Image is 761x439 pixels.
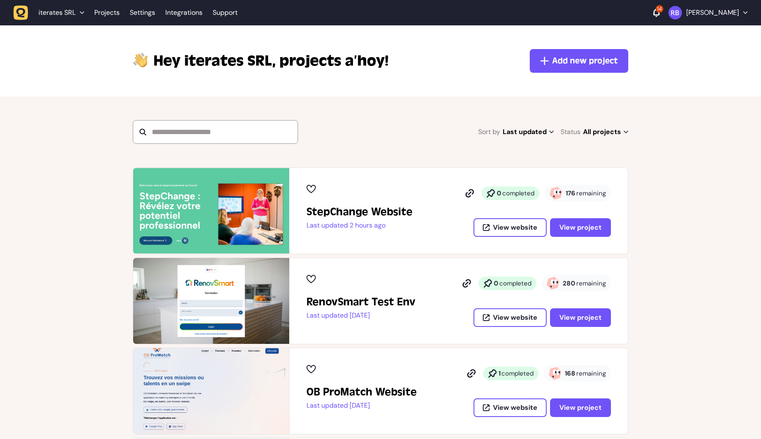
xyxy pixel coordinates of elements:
button: View website [474,218,547,237]
span: completed [499,279,531,288]
button: View website [474,308,547,327]
button: View project [550,308,611,327]
img: hi-hand [133,51,148,68]
div: 14 [656,5,663,13]
span: iterates SRL [153,51,276,71]
button: View project [550,218,611,237]
span: View website [493,224,537,231]
a: Projects [94,5,120,20]
a: Integrations [165,5,203,20]
span: completed [502,189,534,198]
span: Status [561,126,580,138]
a: Support [213,8,238,17]
span: remaining [576,189,606,198]
span: Sort by [478,126,500,138]
span: All projects [583,126,628,138]
img: OB ProMatch Website [133,348,289,434]
img: Rodolphe Balay [668,6,682,19]
img: StepChange Website [133,168,289,254]
strong: 280 [563,279,575,288]
span: iterates SRL [38,8,76,17]
p: Last updated 2 hours ago [307,221,413,230]
p: [PERSON_NAME] [686,8,739,17]
span: remaining [576,369,606,378]
a: Settings [130,5,155,20]
span: View website [493,404,537,411]
span: remaining [576,279,606,288]
button: [PERSON_NAME] [668,6,747,19]
span: View project [559,313,602,322]
img: RenovSmart Test Env [133,258,289,344]
span: completed [501,369,534,378]
span: View project [559,223,602,232]
span: View website [493,314,537,321]
button: iterates SRL [14,5,89,20]
strong: 176 [566,189,575,198]
p: Last updated [DATE] [307,401,417,410]
button: View website [474,398,547,417]
strong: 1 [498,369,501,378]
p: Last updated [DATE] [307,311,416,320]
strong: 0 [497,189,501,198]
h2: StepChange Website [307,205,413,219]
span: Last updated [503,126,554,138]
span: View project [559,403,602,412]
strong: 168 [565,369,575,378]
h2: OB ProMatch Website [307,385,417,399]
strong: 0 [494,279,498,288]
h2: RenovSmart Test Env [307,295,416,309]
button: Add new project [530,49,628,73]
p: projects a’hoy! [153,51,389,71]
span: Add new project [552,55,618,67]
button: View project [550,398,611,417]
